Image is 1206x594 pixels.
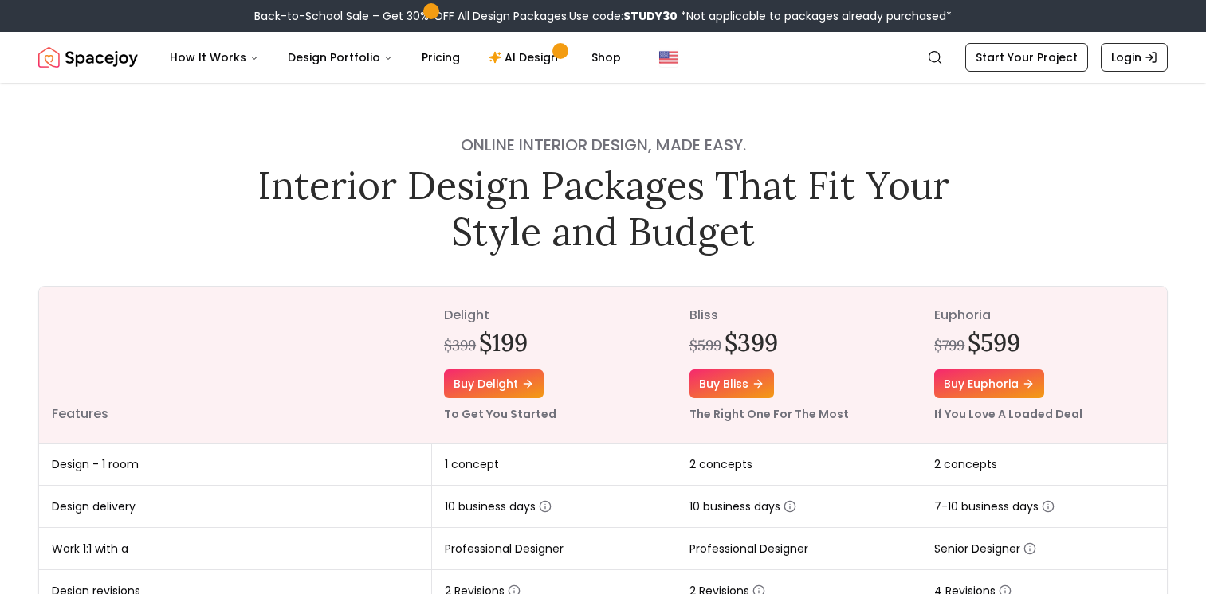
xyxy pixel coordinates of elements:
a: Buy bliss [689,369,774,398]
h2: $399 [725,328,778,357]
div: $599 [689,334,721,357]
h1: Interior Design Packages That Fit Your Style and Budget [246,162,960,254]
button: How It Works [157,41,272,73]
nav: Main [157,41,634,73]
span: Professional Designer [689,541,808,557]
td: Design - 1 room [39,444,431,486]
div: $399 [444,334,476,357]
a: AI Design [476,41,576,73]
a: Shop [579,41,634,73]
h2: $199 [479,328,528,357]
img: Spacejoy Logo [38,41,138,73]
nav: Global [38,32,1168,83]
a: Start Your Project [965,43,1088,72]
img: United States [659,48,678,67]
span: *Not applicable to packages already purchased* [678,8,952,24]
span: Professional Designer [445,541,564,557]
span: 10 business days [445,498,552,514]
a: Buy euphoria [934,369,1044,398]
small: To Get You Started [444,406,556,422]
span: 7-10 business days [934,498,1055,514]
span: 2 concepts [689,456,752,472]
span: 10 business days [689,498,796,514]
span: Senior Designer [934,541,1036,557]
td: Work 1:1 with a [39,528,431,570]
span: 1 concept [445,456,499,472]
small: If You Love A Loaded Deal [934,406,1082,422]
p: euphoria [934,306,1154,325]
a: Pricing [409,41,473,73]
a: Spacejoy [38,41,138,73]
h4: Online interior design, made easy. [246,134,960,156]
a: Buy delight [444,369,544,398]
div: Back-to-School Sale – Get 30% OFF All Design Packages. [254,8,952,24]
h2: $599 [968,328,1020,357]
th: Features [39,287,431,444]
span: Use code: [569,8,678,24]
b: STUDY30 [623,8,678,24]
span: 2 concepts [934,456,997,472]
p: bliss [689,306,909,325]
div: $799 [934,334,964,357]
a: Login [1101,43,1168,72]
small: The Right One For The Most [689,406,849,422]
button: Design Portfolio [275,41,406,73]
p: delight [444,306,664,325]
td: Design delivery [39,486,431,528]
